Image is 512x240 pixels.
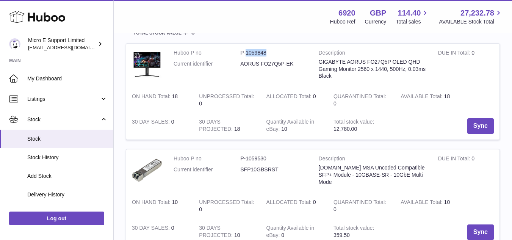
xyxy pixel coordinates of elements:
strong: 30 DAY SALES [132,225,171,233]
td: 0 [261,193,328,219]
td: 0 [261,87,328,113]
strong: 30 DAY SALES [132,119,171,127]
td: 10 [126,193,193,219]
dt: Huboo P no [174,155,240,162]
span: Stock History [27,154,108,161]
td: 10 [261,113,328,140]
dd: P-1059530 [240,155,307,162]
strong: UNPROCESSED Total [199,93,254,101]
dd: AORUS FO27Q5P-EK [240,60,307,67]
strong: ALLOCATED Total [266,199,313,207]
span: Stock [27,135,108,143]
td: 18 [193,113,260,140]
a: Log out [9,212,104,225]
strong: Total stock value [334,225,374,233]
strong: Description [319,49,427,58]
div: Huboo Ref [330,18,355,25]
strong: GBP [370,8,386,18]
div: Currency [365,18,387,25]
strong: DUE IN Total [438,50,471,58]
td: 0 [432,44,499,87]
strong: Quantity Available in eBay [266,225,315,240]
span: 12,780.00 [334,126,357,132]
span: Add Stock [27,173,108,180]
strong: ALLOCATED Total [266,93,313,101]
a: 114.40 Total sales [396,8,429,25]
span: 359.50 [334,232,350,238]
dt: Current identifier [174,60,240,67]
div: Micro E Support Limited [28,37,96,51]
span: Delivery History [27,191,108,198]
strong: Description [319,155,427,164]
span: Listings [27,96,100,103]
strong: 30 DAYS PROJECTED [199,225,234,240]
strong: Quantity Available in eBay [266,119,315,134]
span: ASN Uploads [27,210,108,217]
strong: 6920 [338,8,355,18]
span: Total sales [396,18,429,25]
dt: Current identifier [174,166,240,173]
strong: 30 DAYS PROJECTED [199,119,234,134]
img: product image [132,155,162,185]
div: GIGABYTE AORUS FO27Q5P OLED QHD Gaming Monitor 2560 x 1440, 500Hz, 0.03ms Black [319,58,427,80]
span: 0 [334,100,337,107]
button: Sync [467,118,494,134]
td: 18 [126,87,193,113]
td: 0 [432,149,499,193]
dt: Huboo P no [174,49,240,56]
strong: QUARANTINED Total [334,199,386,207]
strong: ON HAND Total [132,93,172,101]
div: [DOMAIN_NAME] MSA Uncoded Compatible SFP+ Module - 10GBASE-SR - 10GbE Multi Mode [319,164,427,186]
td: 0 [193,87,260,113]
strong: Total stock value [334,119,374,127]
span: [EMAIL_ADDRESS][DOMAIN_NAME] [28,44,111,50]
img: contact@micropcsupport.com [9,38,20,50]
td: 0 [126,113,193,140]
dd: SFP10GBSRST [240,166,307,173]
span: AVAILABLE Stock Total [439,18,503,25]
span: 27,232.78 [460,8,494,18]
a: 27,232.78 AVAILABLE Stock Total [439,8,503,25]
span: My Dashboard [27,75,108,82]
td: 0 [193,193,260,219]
span: Stock [27,116,100,123]
strong: QUARANTINED Total [334,93,386,101]
strong: AVAILABLE Total [401,93,444,101]
span: 114.40 [398,8,421,18]
td: 18 [395,87,462,113]
strong: ON HAND Total [132,199,172,207]
strong: UNPROCESSED Total [199,199,254,207]
button: Sync [467,224,494,240]
span: 0 [334,206,337,212]
dd: P-1059848 [240,49,307,56]
strong: DUE IN Total [438,155,471,163]
strong: AVAILABLE Total [401,199,444,207]
img: product image [132,49,162,80]
td: 10 [395,193,462,219]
